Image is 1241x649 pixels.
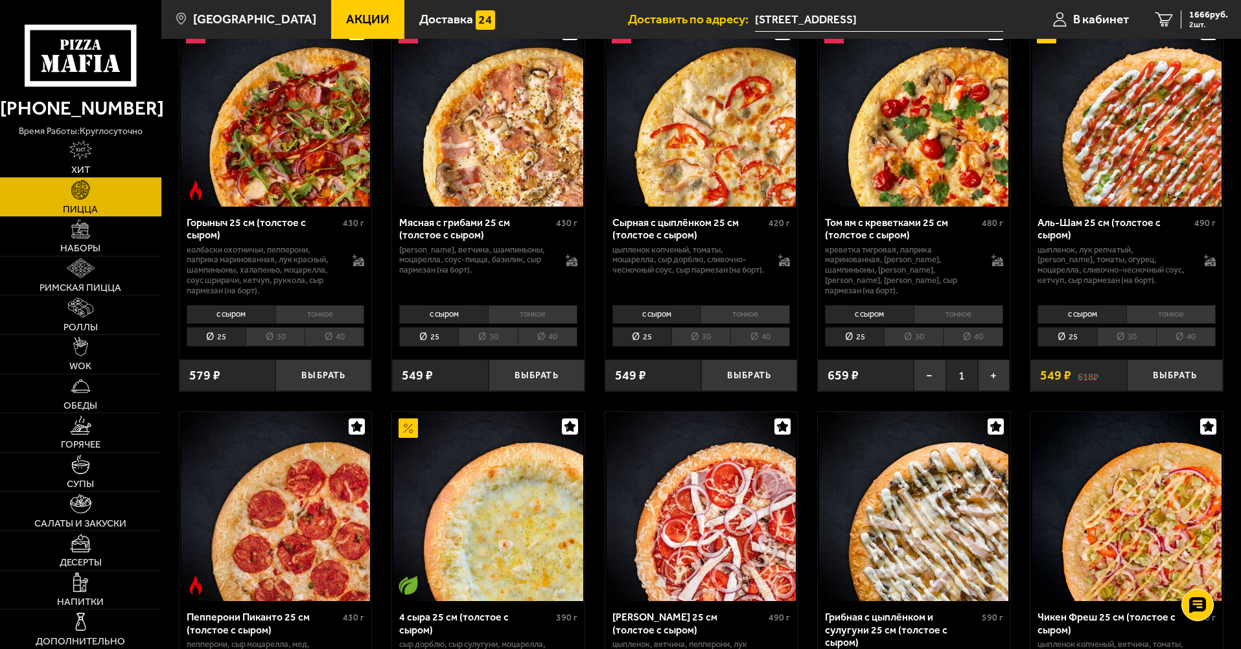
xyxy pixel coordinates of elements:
[399,418,418,438] img: Акционный
[193,13,316,25] span: [GEOGRAPHIC_DATA]
[246,327,305,347] li: 30
[189,369,220,382] span: 579 ₽
[64,401,97,411] span: Обеды
[399,611,553,635] div: 4 сыра 25 см (толстое с сыром)
[628,13,755,25] span: Доставить по адресу:
[819,412,1008,601] img: Грибная с цыплёнком и сулугуни 25 см (толстое с сыром)
[1038,216,1191,241] div: Аль-Шам 25 см (толстое с сыром)
[392,17,585,207] a: НовинкаМясная с грибами 25 см (толстое с сыром)
[71,165,90,175] span: Хит
[1194,218,1216,229] span: 490 г
[63,205,98,214] span: Пицца
[825,327,884,347] li: 25
[914,359,945,391] button: −
[605,412,798,601] a: Петровская 25 см (толстое с сыром)
[67,479,94,489] span: Супы
[755,8,1003,32] input: Ваш адрес доставки
[828,369,859,382] span: 659 ₽
[187,305,275,323] li: с сыром
[1156,327,1216,347] li: 40
[1127,359,1223,391] button: Выбрать
[64,323,98,332] span: Роллы
[489,359,585,391] button: Выбрать
[180,17,372,207] a: НовинкаОстрое блюдоГорыныч 25 см (толстое с сыром)
[1078,369,1098,382] s: 618 ₽
[607,17,796,207] img: Сырная с цыплёнком 25 см (толстое с сыром)
[402,369,433,382] span: 549 ₽
[40,283,121,293] span: Римская пицца
[186,576,205,595] img: Острое блюдо
[393,17,583,207] img: Мясная с грибами 25 см (толстое с сыром)
[556,218,577,229] span: 430 г
[187,216,340,241] div: Горыныч 25 см (толстое с сыром)
[978,359,1010,391] button: +
[612,216,766,241] div: Сырная с цыплёнком 25 см (толстое с сыром)
[1126,305,1216,323] li: тонкое
[701,359,797,391] button: Выбрать
[181,412,370,601] img: Пепперони Пиканто 25 см (толстое с сыром)
[769,612,790,623] span: 490 г
[1032,17,1222,207] img: Аль-Шам 25 см (толстое с сыром)
[769,218,790,229] span: 420 г
[982,218,1003,229] span: 480 г
[612,611,766,635] div: [PERSON_NAME] 25 см (толстое с сыром)
[399,576,418,595] img: Вегетарианское блюдо
[57,597,104,607] span: Напитки
[343,218,364,229] span: 430 г
[392,412,585,601] a: АкционныйВегетарианское блюдо4 сыра 25 см (толстое с сыром)
[60,244,100,253] span: Наборы
[275,305,365,323] li: тонкое
[825,305,914,323] li: с сыром
[275,359,371,391] button: Выбрать
[914,305,1003,323] li: тонкое
[615,369,646,382] span: 549 ₽
[946,359,978,391] span: 1
[825,216,979,241] div: Том ям с креветками 25 см (толстое с сыром)
[181,17,370,207] img: Горыныч 25 см (толстое с сыром)
[399,305,488,323] li: с сыром
[393,412,583,601] img: 4 сыра 25 см (толстое с сыром)
[60,558,102,567] span: Десерты
[1038,305,1126,323] li: с сыром
[1038,327,1096,347] li: 25
[346,13,389,25] span: Акции
[1073,13,1129,25] span: В кабинет
[1032,412,1222,601] img: Чикен Фреш 25 см (толстое с сыром)
[488,305,577,323] li: тонкое
[1038,611,1191,635] div: Чикен Фреш 25 см (толстое с сыром)
[187,611,340,635] div: Пепперони Пиканто 25 см (толстое с сыром)
[186,181,205,200] img: Острое блюдо
[419,13,473,25] span: Доставка
[884,327,943,347] li: 30
[69,361,91,371] span: WOK
[612,245,766,276] p: цыпленок копченый, томаты, моцарелла, сыр дорблю, сливочно-чесночный соус, сыр пармезан (на борт).
[1030,17,1223,207] a: АкционныйАль-Шам 25 см (толстое с сыром)
[825,245,979,297] p: креветка тигровая, паприка маринованная, [PERSON_NAME], шампиньоны, [PERSON_NAME], [PERSON_NAME],...
[180,412,372,601] a: Острое блюдоПепперони Пиканто 25 см (толстое с сыром)
[399,327,458,347] li: 25
[556,612,577,623] span: 390 г
[943,327,1003,347] li: 40
[343,612,364,623] span: 430 г
[1030,412,1223,601] a: Чикен Фреш 25 см (толстое с сыром)
[187,327,246,347] li: 25
[34,519,126,529] span: Салаты и закуски
[825,611,979,648] div: Грибная с цыплёнком и сулугуни 25 см (толстое с сыром)
[1038,245,1191,286] p: цыпленок, лук репчатый, [PERSON_NAME], томаты, огурец, моцарелла, сливочно-чесночный соус, кетчуп...
[819,17,1008,207] img: Том ям с креветками 25 см (толстое с сыром)
[818,17,1010,207] a: НовинкаТом ям с креветками 25 см (толстое с сыром)
[730,327,790,347] li: 40
[476,10,495,30] img: 15daf4d41897b9f0e9f617042186c801.svg
[458,327,517,347] li: 30
[61,440,100,450] span: Горячее
[701,305,790,323] li: тонкое
[399,216,553,241] div: Мясная с грибами 25 см (толстое с сыром)
[605,17,798,207] a: НовинкаСырная с цыплёнком 25 см (толстое с сыром)
[187,245,340,297] p: колбаски Охотничьи, пепперони, паприка маринованная, лук красный, шампиньоны, халапеньо, моцарелл...
[982,612,1003,623] span: 590 г
[518,327,577,347] li: 40
[399,245,553,276] p: [PERSON_NAME], ветчина, шампиньоны, моцарелла, соус-пицца, базилик, сыр пармезан (на борт).
[612,327,671,347] li: 25
[607,412,796,601] img: Петровская 25 см (толстое с сыром)
[1189,10,1228,19] span: 1666 руб.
